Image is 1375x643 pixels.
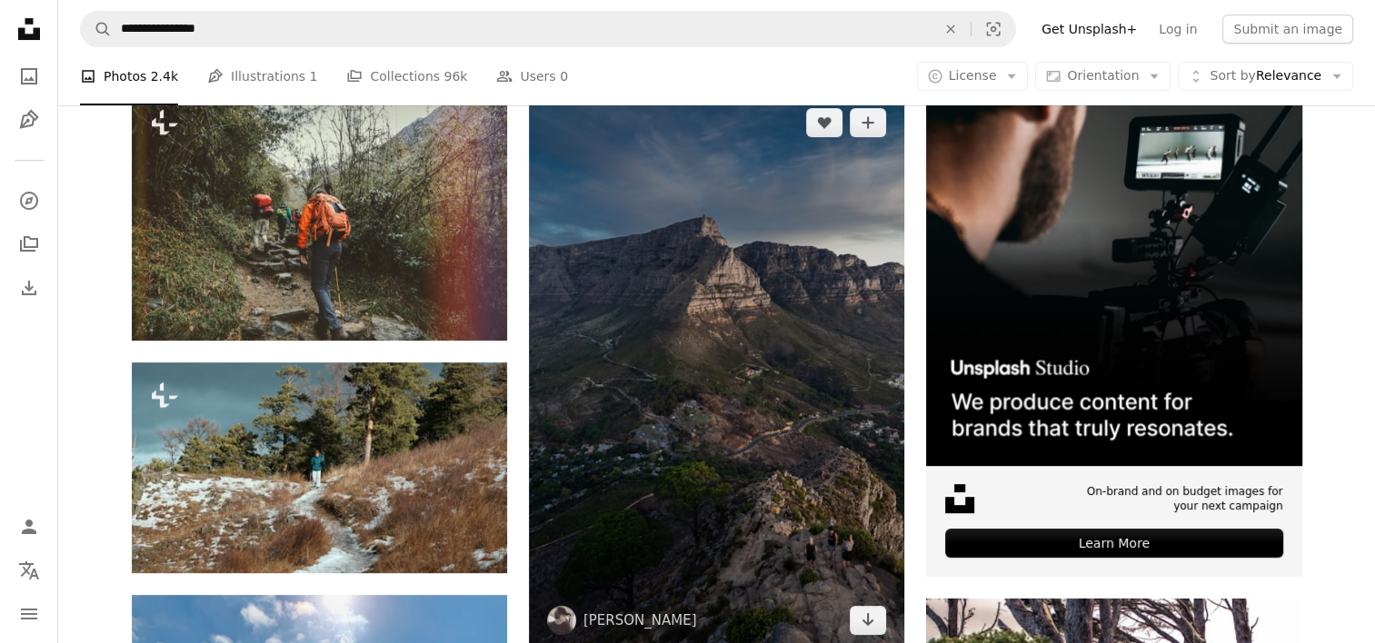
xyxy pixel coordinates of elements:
[11,11,47,51] a: Home — Unsplash
[926,90,1301,465] img: file-1715652217532-464736461acbimage
[850,108,886,137] button: Add to Collection
[1222,15,1353,44] button: Submit an image
[926,90,1301,577] a: On-brand and on budget images for your next campaignLearn More
[11,596,47,632] button: Menu
[11,58,47,94] a: Photos
[931,12,971,46] button: Clear
[1178,62,1353,91] button: Sort byRelevance
[1210,68,1255,83] span: Sort by
[207,47,317,105] a: Illustrations 1
[11,183,47,219] a: Explore
[583,611,697,629] a: [PERSON_NAME]
[11,552,47,589] button: Language
[917,62,1029,91] button: License
[949,68,997,83] span: License
[11,102,47,138] a: Illustrations
[547,606,576,635] img: Go to Tiaan van Zyl's profile
[1148,15,1208,44] a: Log in
[11,226,47,262] a: Collections
[1210,67,1321,85] span: Relevance
[11,270,47,306] a: Download History
[945,484,974,513] img: file-1631678316303-ed18b8b5cb9cimage
[310,66,318,86] span: 1
[443,66,467,86] span: 96k
[1076,484,1282,515] span: On-brand and on budget images for your next campaign
[496,47,568,105] a: Users 0
[1035,62,1171,91] button: Orientation
[529,363,904,380] a: high-angle photography of mountain range
[132,459,507,475] a: A person walking up a snowy hill with trees in the background
[971,12,1015,46] button: Visual search
[850,606,886,635] a: Download
[560,66,568,86] span: 0
[11,509,47,545] a: Log in / Sign up
[132,362,507,573] img: A person walking up a snowy hill with trees in the background
[806,108,842,137] button: Like
[1067,68,1139,83] span: Orientation
[80,11,1016,47] form: Find visuals sitewide
[346,47,467,105] a: Collections 96k
[81,12,112,46] button: Search Unsplash
[132,90,507,340] img: Retro style photo of group of mountain trekkers on Himalayan forest.
[132,206,507,223] a: Retro style photo of group of mountain trekkers on Himalayan forest.
[945,529,1282,558] div: Learn More
[1031,15,1148,44] a: Get Unsplash+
